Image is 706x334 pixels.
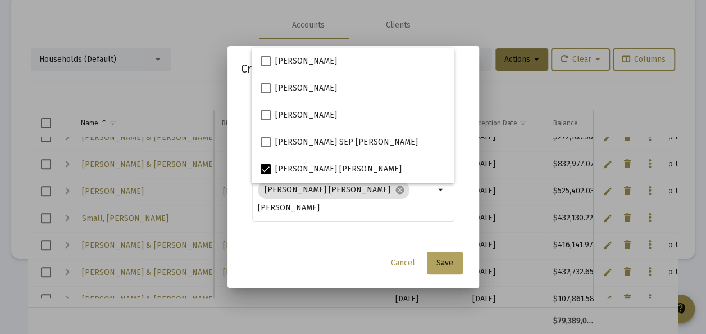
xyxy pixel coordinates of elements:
[275,163,401,176] span: [PERSON_NAME] [PERSON_NAME]
[435,183,448,197] mat-icon: arrow_drop_down
[241,60,466,78] h2: Create Household
[275,136,417,149] span: [PERSON_NAME] SEP [PERSON_NAME]
[427,252,463,274] button: Save
[382,252,424,274] button: Cancel
[258,181,409,199] mat-chip: [PERSON_NAME] [PERSON_NAME]
[275,82,337,95] span: [PERSON_NAME]
[395,185,405,195] mat-icon: cancel
[275,109,337,122] span: [PERSON_NAME]
[436,258,453,268] span: Save
[391,258,415,268] span: Cancel
[258,179,435,215] mat-chip-list: Selection
[275,55,337,68] span: [PERSON_NAME]
[258,204,435,213] input: Select accounts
